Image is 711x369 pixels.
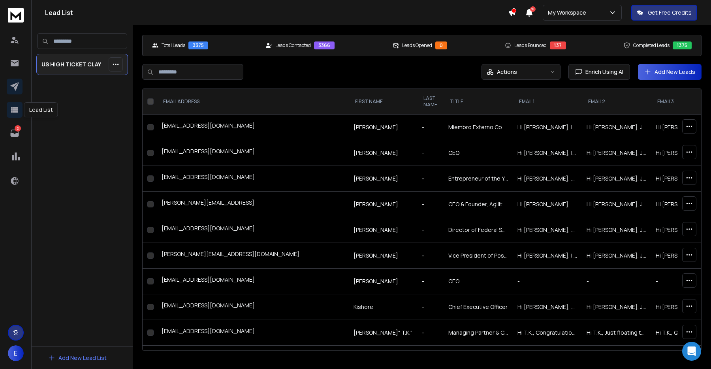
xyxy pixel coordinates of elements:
[548,9,589,17] p: My Workspace
[417,115,444,140] td: -
[444,217,513,243] td: Director of Federal Sales
[349,243,417,269] td: [PERSON_NAME]
[45,8,508,17] h1: Lead List
[24,102,58,117] div: Lead List
[513,89,582,115] th: email1
[582,243,651,269] td: Hi [PERSON_NAME], Just floating this back up in case it got buried in your inbox. i've been seein...
[15,125,21,132] p: 2
[513,192,582,217] td: Hi [PERSON_NAME], Noticed you met with [PERSON_NAME] recently - his Lean Startup methodology has ...
[417,140,444,166] td: -
[682,342,701,361] div: Open Intercom Messenger
[568,64,630,80] button: Enrich Using AI
[42,350,113,366] button: Add New Lead List
[513,269,582,294] td: -
[582,269,651,294] td: -
[513,243,582,269] td: Hi [PERSON_NAME], I noticed nVoq is launching an ambient voice assistant by Q4 - that's a signifi...
[162,301,344,313] div: [EMAIL_ADDRESS][DOMAIN_NAME]
[417,89,444,115] th: LAST NAME
[582,140,651,166] td: Hi [PERSON_NAME], Just floating this back up in case it got buried. We're seeing a 43% increase i...
[444,115,513,140] td: Miembro Externo Comité Asesor
[638,64,702,80] button: Add New Leads
[582,217,651,243] td: Hi [PERSON_NAME], Just floating this back up in case it got buried in your inbox. i've noticed se...
[513,217,582,243] td: Hi [PERSON_NAME], Congrats on your Director of Federal Sales role at Plugout – impressive to see ...
[275,42,311,49] p: Leads Contacted
[8,8,24,23] img: logo
[162,42,185,49] p: Total Leads
[157,89,349,115] th: EMAIL ADDRESS
[582,89,651,115] th: email2
[349,166,417,192] td: [PERSON_NAME]
[162,199,344,210] div: [PERSON_NAME][EMAIL_ADDRESS]
[497,68,517,76] p: Actions
[444,320,513,346] td: Managing Partner & Co-Owner
[8,345,24,361] button: E
[444,269,513,294] td: CEO
[648,9,692,17] p: Get Free Credits
[349,269,417,294] td: [PERSON_NAME]
[349,140,417,166] td: [PERSON_NAME]
[188,41,208,49] div: 3375
[582,115,651,140] td: Hi [PERSON_NAME], Just floating this back up in case it got buried in your inbox. i've been seein...
[582,192,651,217] td: Hi [PERSON_NAME], Just floating this back up in case it got buried in your inbox. One of our clie...
[633,42,670,49] p: Completed Leads
[417,217,444,243] td: -
[444,192,513,217] td: CEO & Founder, AgilityInsights
[513,294,582,320] td: Hi [PERSON_NAME], Noticed Pronix's AI solutions are now available on AWS Marketplace - that's a s...
[162,147,344,158] div: [EMAIL_ADDRESS][DOMAIN_NAME]
[513,320,582,346] td: Hi T.K., Congratulations on [PERSON_NAME]'s impressive $700M Air Force contract win - that's a re...
[417,294,444,320] td: -
[582,294,651,320] td: Hi [PERSON_NAME], Just floating this back up in case it got buried in your inbox. We're seeing a ...
[7,125,23,141] a: 2
[444,243,513,269] td: Vice President of Post-Acute Business Development
[41,60,101,68] p: US HIGH TICKET CLAY
[513,140,582,166] td: Hi [PERSON_NAME], Impressive achievement with QA Mentor receiving over 102 industry awards - that...
[162,327,344,338] div: [EMAIL_ADDRESS][DOMAIN_NAME]
[349,320,417,346] td: [PERSON_NAME]" T.K."
[550,41,566,49] div: 137
[349,115,417,140] td: [PERSON_NAME]
[402,42,432,49] p: Leads Opened
[349,192,417,217] td: [PERSON_NAME]
[435,41,447,49] div: 0
[582,166,651,192] td: Hi [PERSON_NAME], Just floating this back up in case it got buried in your inbox. We're seeing a ...
[417,320,444,346] td: -
[162,276,344,287] div: [EMAIL_ADDRESS][DOMAIN_NAME]
[417,166,444,192] td: -
[162,173,344,184] div: [EMAIL_ADDRESS][DOMAIN_NAME]
[444,89,513,115] th: title
[417,192,444,217] td: -
[162,122,344,133] div: [EMAIL_ADDRESS][DOMAIN_NAME]
[631,5,697,21] button: Get Free Credits
[582,320,651,346] td: Hi T.K., Just floating this back up in case it got buried in your inbox. i've been noticing a sig...
[417,269,444,294] td: -
[444,166,513,192] td: Entrepreneur of the Year - 2021 [US_STATE] Winner; Tri-State Region Regional Judge
[349,294,417,320] td: Kishore
[644,68,695,76] a: Add New Leads
[314,41,335,49] div: 3366
[673,41,692,49] div: 1375
[417,243,444,269] td: -
[162,224,344,235] div: [EMAIL_ADDRESS][DOMAIN_NAME]
[514,42,547,49] p: Leads Bounced
[530,6,536,12] span: 18
[444,140,513,166] td: CEO
[513,115,582,140] td: Hi [PERSON_NAME], I noticed [PERSON_NAME]'s impressive work helping businesses build stronger cus...
[513,166,582,192] td: Hi [PERSON_NAME], Enjoyed your recent take on "TBU: The Silent Productivity Killer" - really reso...
[349,89,417,115] th: FIRST NAME
[444,294,513,320] td: Chief Executive Officer
[349,217,417,243] td: [PERSON_NAME]
[582,68,623,76] span: Enrich Using AI
[162,250,344,261] div: [PERSON_NAME][EMAIL_ADDRESS][DOMAIN_NAME]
